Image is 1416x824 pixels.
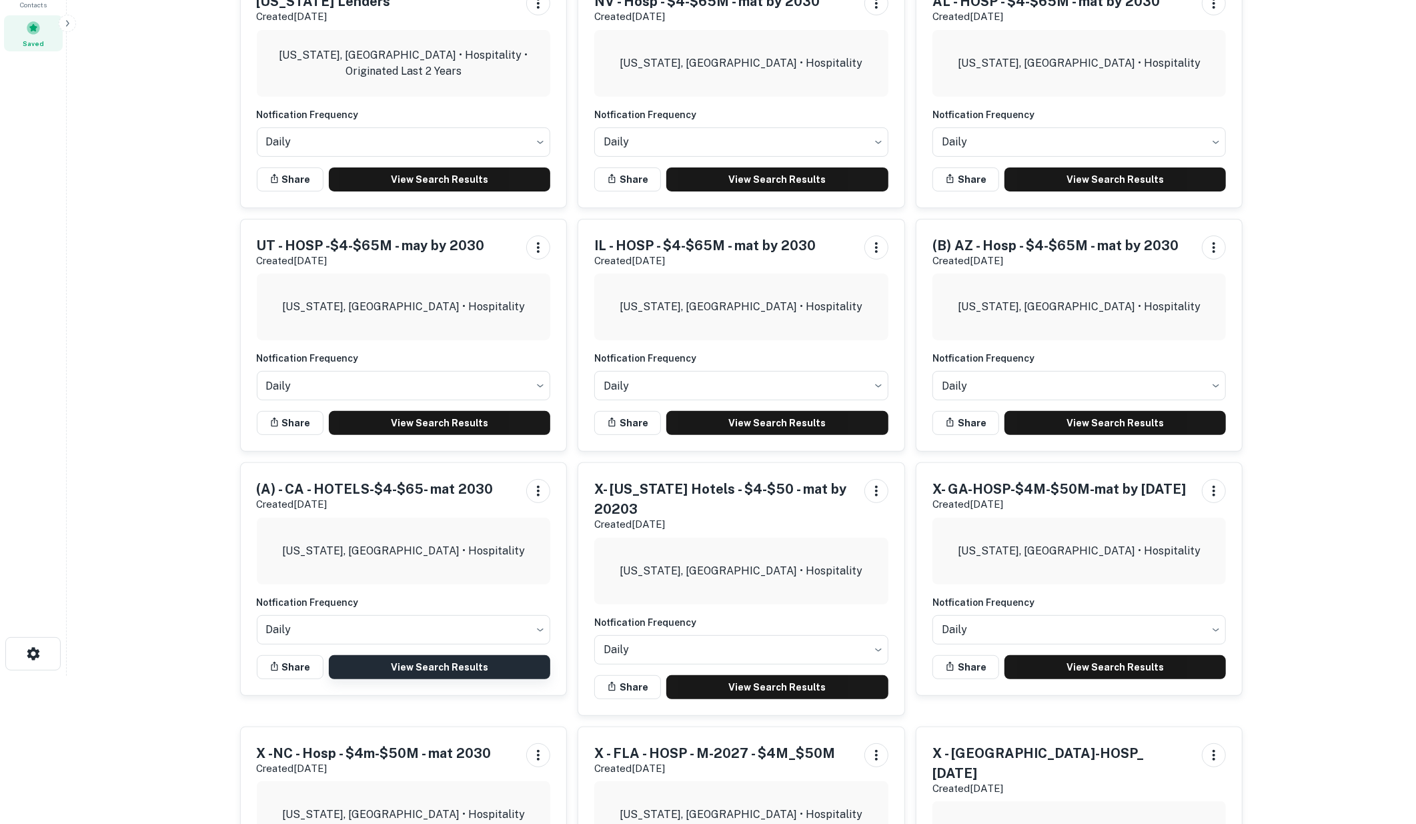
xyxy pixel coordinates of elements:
p: [US_STATE], [GEOGRAPHIC_DATA] • Hospitality [282,299,525,315]
p: [US_STATE], [GEOGRAPHIC_DATA] • Hospitality [620,563,862,579]
a: View Search Results [329,411,551,435]
h5: X- [US_STATE] Hotels - $4-$50 - mat by 20203 [594,479,854,519]
div: Without label [257,611,551,649]
h5: X - FLA - HOSP - M-2027 - $4M_$50M [594,743,835,763]
h5: (A) - CA - HOTELS-$4-$65- mat 2030 [257,479,494,499]
h5: X- GA-HOSP-$4M-$50M-mat by [DATE] [932,479,1186,499]
a: Saved [4,15,63,51]
h5: X -NC - Hosp - $4m-$50M - mat 2030 [257,743,492,763]
p: [US_STATE], [GEOGRAPHIC_DATA] • Hospitality [620,299,862,315]
p: [US_STATE], [GEOGRAPHIC_DATA] • Hospitality [282,807,525,823]
p: [US_STATE], [GEOGRAPHIC_DATA] • Hospitality [958,543,1201,559]
a: View Search Results [666,411,888,435]
h6: Notfication Frequency [932,351,1227,366]
button: Share [932,411,999,435]
h6: Notfication Frequency [594,351,888,366]
p: [US_STATE], [GEOGRAPHIC_DATA] • Hospitality [620,807,862,823]
button: Share [932,655,999,679]
a: View Search Results [329,655,551,679]
h5: (B) AZ - Hosp - $4-$65M - mat by 2030 [932,236,1179,256]
p: Created [DATE] [257,9,391,25]
h5: X - [GEOGRAPHIC_DATA]-HOSP_ [DATE] [932,743,1192,783]
p: Created [DATE] [257,253,485,269]
button: Share [594,675,661,699]
p: Created [DATE] [594,516,854,532]
h6: Notfication Frequency [594,615,888,630]
h6: Notfication Frequency [257,107,551,122]
p: Created [DATE] [257,761,492,777]
h6: Notfication Frequency [257,595,551,610]
a: View Search Results [1004,655,1227,679]
p: Created [DATE] [594,761,835,777]
div: Without label [594,631,888,669]
p: [US_STATE], [GEOGRAPHIC_DATA] • Hospitality [282,543,525,559]
span: Saved [23,38,44,49]
p: [US_STATE], [GEOGRAPHIC_DATA] • Hospitality [958,299,1201,315]
p: [US_STATE], [GEOGRAPHIC_DATA] • Hospitality [620,55,862,71]
p: Created [DATE] [257,496,494,512]
div: Without label [594,123,888,161]
button: Share [257,167,323,191]
a: View Search Results [1004,411,1227,435]
p: [US_STATE], [GEOGRAPHIC_DATA] • Hospitality • Originated Last 2 Years [267,47,540,79]
button: Share [257,655,323,679]
a: View Search Results [1004,167,1227,191]
div: Without label [257,367,551,404]
button: Share [257,411,323,435]
h5: IL - HOSP - $4-$65M - mat by 2030 [594,236,816,256]
p: [US_STATE], [GEOGRAPHIC_DATA] • Hospitality [958,55,1201,71]
a: View Search Results [329,167,551,191]
div: Without label [932,123,1227,161]
p: Created [DATE] [932,253,1179,269]
a: View Search Results [666,167,888,191]
p: Created [DATE] [594,253,816,269]
a: View Search Results [666,675,888,699]
p: Created [DATE] [932,9,1160,25]
h6: Notfication Frequency [594,107,888,122]
button: Share [594,411,661,435]
h6: Notfication Frequency [257,351,551,366]
h5: UT - HOSP -$4-$65M - may by 2030 [257,236,485,256]
h6: Notfication Frequency [932,107,1227,122]
iframe: Chat Widget [1349,717,1416,781]
h6: Notfication Frequency [932,595,1227,610]
button: Share [594,167,661,191]
div: Without label [257,123,551,161]
p: Created [DATE] [932,781,1192,797]
div: Without label [594,367,888,404]
p: Created [DATE] [932,496,1186,512]
button: Share [932,167,999,191]
div: Without label [932,367,1227,404]
div: Without label [932,611,1227,649]
p: Created [DATE] [594,9,820,25]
